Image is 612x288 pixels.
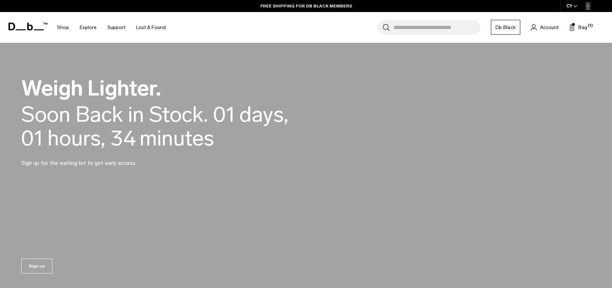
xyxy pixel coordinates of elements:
a: Explore [80,15,97,40]
h2: Weigh Lighter. [21,77,340,99]
button: Bag (1) [569,23,587,31]
span: hours, [47,126,105,150]
a: Support [107,15,125,40]
div: Soon Back in Stock. [21,103,208,126]
a: Sign up [21,259,52,273]
span: Bag [578,24,587,31]
span: 01 [213,103,236,126]
span: 01 [21,126,44,150]
p: Sign up for the waiting list to get early access. [21,150,191,167]
span: Account [540,24,559,31]
nav: Main Navigation [52,12,171,43]
span: days, [239,103,288,126]
a: Db Black [491,20,520,35]
span: minutes [140,126,214,150]
span: 34 [110,126,136,150]
a: FREE SHIPPING FOR DB BLACK MEMBERS [260,3,352,9]
a: Shop [57,15,69,40]
span: (1) [588,23,593,29]
a: Account [531,23,559,31]
a: Lost & Found [136,15,166,40]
